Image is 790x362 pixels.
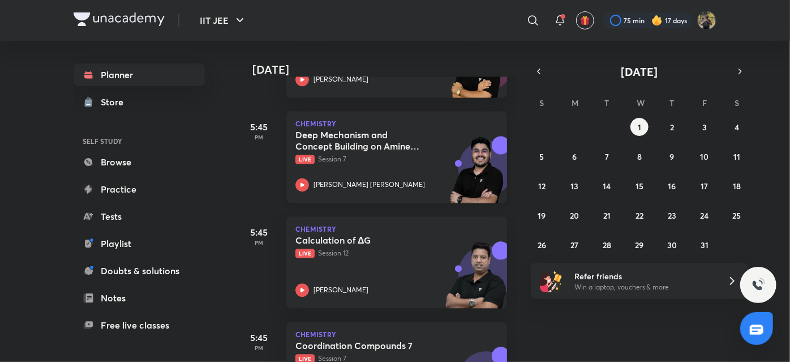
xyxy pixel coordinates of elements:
[630,118,649,136] button: October 1, 2025
[695,147,714,165] button: October 10, 2025
[668,210,676,221] abbr: October 23, 2025
[663,147,681,165] button: October 9, 2025
[237,225,282,239] h5: 5:45
[670,122,674,133] abbr: October 2, 2025
[636,210,643,221] abbr: October 22, 2025
[74,151,205,173] a: Browse
[252,63,518,76] h4: [DATE]
[701,240,709,250] abbr: October 31, 2025
[638,122,641,133] abbr: October 1, 2025
[630,236,649,254] button: October 29, 2025
[237,134,282,140] p: PM
[701,181,708,191] abbr: October 17, 2025
[295,129,436,152] h5: Deep Mechanism and Concept Building on Amines & N-Containing Compounds - 7
[540,97,544,108] abbr: Sunday
[697,11,716,30] img: KRISH JINDAL
[752,278,765,292] img: ttu
[637,97,645,108] abbr: Wednesday
[728,177,746,195] button: October 18, 2025
[728,147,746,165] button: October 11, 2025
[101,95,130,109] div: Store
[540,270,563,292] img: referral
[74,91,205,113] a: Store
[74,131,205,151] h6: SELF STUDY
[295,331,498,338] p: Chemistry
[533,177,551,195] button: October 12, 2025
[663,206,681,224] button: October 23, 2025
[695,236,714,254] button: October 31, 2025
[74,12,165,29] a: Company Logo
[598,177,616,195] button: October 14, 2025
[605,151,609,162] abbr: October 7, 2025
[728,118,746,136] button: October 4, 2025
[574,282,714,292] p: Win a laptop, vouchers & more
[702,122,707,133] abbr: October 3, 2025
[663,118,681,136] button: October 2, 2025
[547,63,732,79] button: [DATE]
[695,118,714,136] button: October 3, 2025
[445,241,507,320] img: unacademy
[295,248,473,258] p: Session 12
[605,97,609,108] abbr: Tuesday
[295,249,315,258] span: Live
[695,177,714,195] button: October 17, 2025
[538,240,546,250] abbr: October 26, 2025
[74,259,205,282] a: Doubts & solutions
[533,236,551,254] button: October 26, 2025
[663,236,681,254] button: October 30, 2025
[669,97,674,108] abbr: Thursday
[630,147,649,165] button: October 8, 2025
[237,120,282,134] h5: 5:45
[651,15,663,26] img: streak
[580,15,590,25] img: avatar
[295,120,498,127] p: Chemistry
[314,180,425,190] p: [PERSON_NAME] [PERSON_NAME]
[533,206,551,224] button: October 19, 2025
[565,177,583,195] button: October 13, 2025
[702,97,707,108] abbr: Friday
[445,136,507,214] img: unacademy
[621,64,658,79] span: [DATE]
[636,181,643,191] abbr: October 15, 2025
[74,63,205,86] a: Planner
[695,206,714,224] button: October 24, 2025
[733,151,740,162] abbr: October 11, 2025
[193,9,254,32] button: IIT JEE
[237,239,282,246] p: PM
[733,181,741,191] abbr: October 18, 2025
[295,235,436,246] h5: Calculation of ΔG
[635,240,643,250] abbr: October 29, 2025
[700,151,709,162] abbr: October 10, 2025
[295,155,315,164] span: Live
[540,151,544,162] abbr: October 5, 2025
[669,151,674,162] abbr: October 9, 2025
[74,178,205,201] a: Practice
[295,154,473,164] p: Session 7
[74,314,205,337] a: Free live classes
[538,210,546,221] abbr: October 19, 2025
[74,287,205,309] a: Notes
[237,344,282,351] p: PM
[314,285,368,295] p: [PERSON_NAME]
[663,177,681,195] button: October 16, 2025
[572,151,577,162] abbr: October 6, 2025
[576,11,594,29] button: avatar
[603,240,611,250] abbr: October 28, 2025
[574,270,714,282] h6: Refer friends
[733,210,741,221] abbr: October 25, 2025
[630,177,649,195] button: October 15, 2025
[630,206,649,224] button: October 22, 2025
[533,147,551,165] button: October 5, 2025
[237,331,282,344] h5: 5:45
[314,74,368,84] p: [PERSON_NAME]
[295,340,436,351] h5: Coordination Compounds 7
[667,240,677,250] abbr: October 30, 2025
[728,206,746,224] button: October 25, 2025
[74,205,205,228] a: Tests
[598,236,616,254] button: October 28, 2025
[570,210,579,221] abbr: October 20, 2025
[603,181,611,191] abbr: October 14, 2025
[700,210,709,221] abbr: October 24, 2025
[74,232,205,255] a: Playlist
[598,206,616,224] button: October 21, 2025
